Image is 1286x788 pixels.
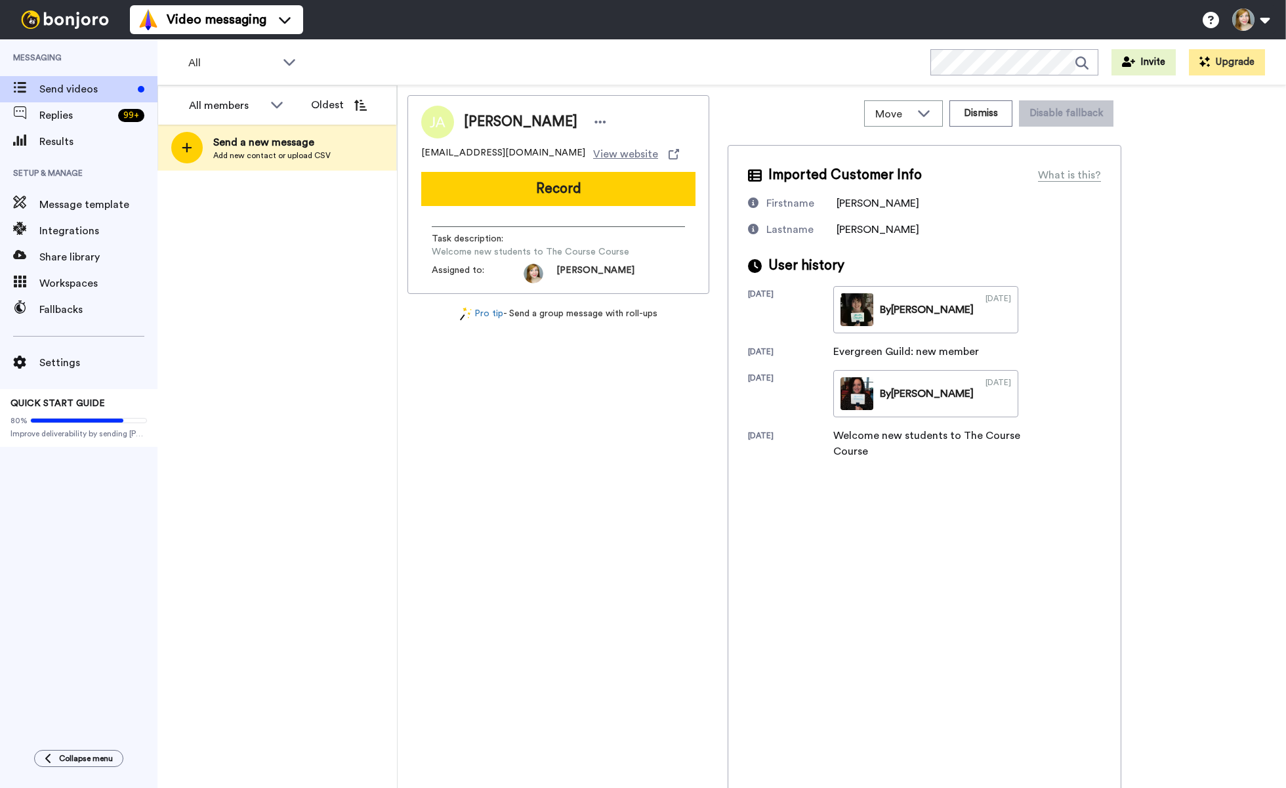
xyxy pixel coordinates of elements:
div: What is this? [1038,167,1101,183]
div: Welcome new students to The Course Course [833,428,1043,459]
span: Message template [39,197,157,213]
span: [EMAIL_ADDRESS][DOMAIN_NAME] [421,146,585,162]
div: Firstname [766,196,814,211]
span: All [188,55,276,71]
span: Send videos [39,81,133,97]
span: [PERSON_NAME] [837,224,919,235]
span: [PERSON_NAME] [556,264,634,283]
span: Workspaces [39,276,157,291]
span: Task description : [432,232,524,245]
img: Image of Jennifer Alexander [421,106,454,138]
a: View website [593,146,679,162]
button: Dismiss [949,100,1012,127]
button: Collapse menu [34,750,123,767]
div: Evergreen Guild: new member [833,344,979,360]
button: Oldest [301,92,377,118]
button: Disable fallback [1019,100,1113,127]
button: Record [421,172,695,206]
a: By[PERSON_NAME][DATE] [833,286,1018,333]
span: Move [875,106,911,122]
span: Welcome new students to The Course Course [432,245,629,259]
span: Share library [39,249,157,265]
span: Video messaging [167,10,266,29]
div: [DATE] [985,293,1011,326]
div: Lastname [766,222,814,238]
div: By [PERSON_NAME] [880,386,974,402]
span: 80% [10,415,28,426]
img: magic-wand.svg [460,307,472,321]
span: Improve deliverability by sending [PERSON_NAME]’s from your own email [10,428,147,439]
img: c560cb9d-7946-411c-b25f-9b7153465eef-thumb.jpg [840,377,873,410]
div: All members [189,98,264,114]
span: Assigned to: [432,264,524,283]
span: QUICK START GUIDE [10,399,105,408]
div: [DATE] [748,289,833,333]
div: [DATE] [985,377,1011,410]
a: By[PERSON_NAME][DATE] [833,370,1018,417]
button: Invite [1111,49,1176,75]
span: Add new contact or upload CSV [213,150,331,161]
span: Collapse menu [59,753,113,764]
img: 9419fa03-e800-45ac-ac62-27193320b05d-1548010494.jpg [524,264,543,283]
div: - Send a group message with roll-ups [407,307,709,321]
div: By [PERSON_NAME] [880,302,974,318]
img: vm-color.svg [138,9,159,30]
span: Fallbacks [39,302,157,318]
div: [DATE] [748,346,833,360]
span: Imported Customer Info [768,165,922,185]
img: bj-logo-header-white.svg [16,10,114,29]
img: 1172d82c-3ce4-40c2-8351-b96591fcbb6c-thumb.jpg [840,293,873,326]
div: [DATE] [748,373,833,417]
div: [DATE] [748,430,833,459]
span: View website [593,146,658,162]
a: Pro tip [460,307,503,321]
div: 99 + [118,109,144,122]
span: Results [39,134,157,150]
span: [PERSON_NAME] [837,198,919,209]
span: User history [768,256,844,276]
span: Send a new message [213,135,331,150]
span: Integrations [39,223,157,239]
span: Settings [39,355,157,371]
button: Upgrade [1189,49,1265,75]
span: Replies [39,108,113,123]
span: [PERSON_NAME] [464,112,577,132]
